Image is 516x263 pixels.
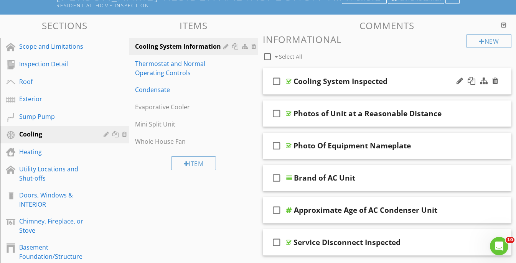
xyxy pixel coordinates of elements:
i: check_box_outline_blank [270,201,283,219]
h3: Items [129,20,258,31]
span: Select All [279,53,302,60]
div: Service Disconnect Inspected [293,238,401,247]
div: Thermostat and Normal Operating Controls [135,59,225,77]
div: New [467,34,511,48]
div: Brand of AC Unit [294,173,355,182]
h3: Comments [263,20,512,31]
i: check_box_outline_blank [270,136,283,155]
div: Exterior [19,94,92,104]
div: Evaporative Cooler [135,102,225,112]
div: Cooling [19,130,92,139]
div: Photo Of Equipment Nameplate [293,141,411,150]
div: Scope and Limitations [19,42,92,51]
div: Residential Home Inspection [56,2,344,8]
div: Whole House Fan [135,137,225,146]
div: Basement Foundation/Structure [19,243,92,261]
i: check_box_outline_blank [270,233,283,251]
i: check_box_outline_blank [270,104,283,123]
div: Chimney, Fireplace, or Stove [19,217,92,235]
div: Cooling System Inspected [293,77,387,86]
div: Utility Locations and Shut-offs [19,164,92,183]
div: Doors, Windows & INTERIOR [19,191,92,209]
div: Inspection Detail [19,59,92,69]
div: Heating [19,147,92,156]
div: Condensate [135,85,225,94]
div: Item [171,156,216,170]
div: Roof [19,77,92,86]
iframe: Intercom live chat [490,237,508,255]
i: check_box_outline_blank [270,72,283,90]
i: check_box_outline_blank [270,169,283,187]
div: Photos of Unit at a Reasonable Distance [293,109,442,118]
div: Mini Split Unit [135,120,225,129]
div: Sump Pump [19,112,92,121]
div: Cooling System Information [135,42,225,51]
h3: Informational [263,34,512,44]
div: Approximate Age of AC Condenser Unit [294,205,437,215]
span: 10 [506,237,514,243]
